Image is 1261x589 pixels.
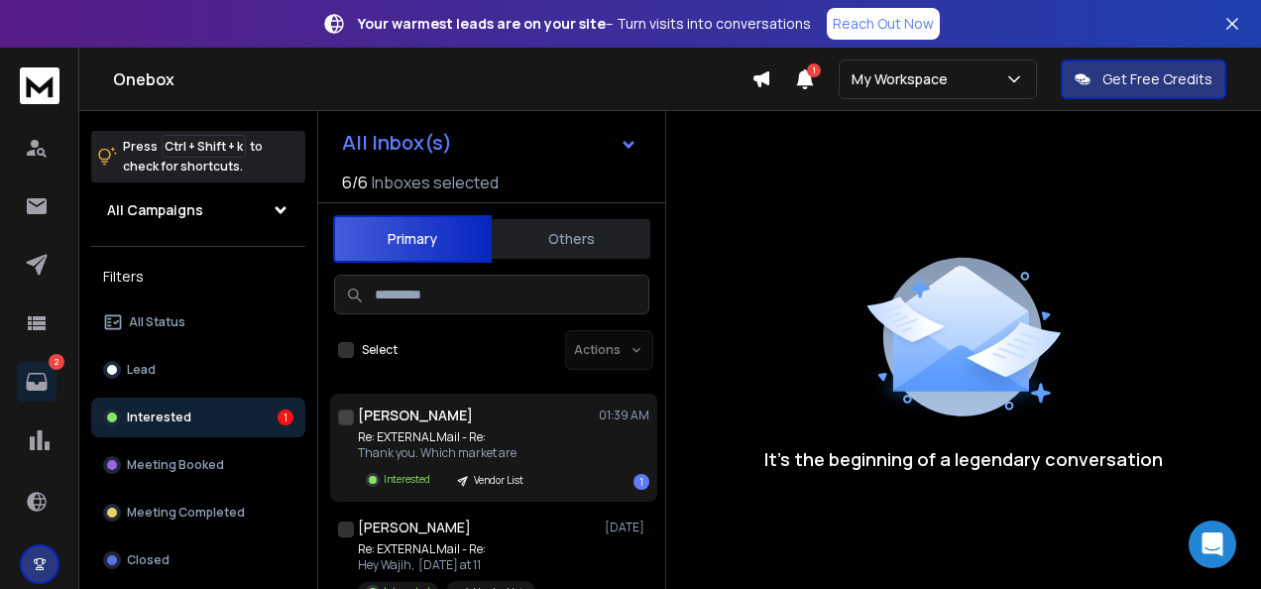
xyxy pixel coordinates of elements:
[91,445,305,485] button: Meeting Booked
[342,133,452,153] h1: All Inbox(s)
[474,473,523,488] p: Vendor List
[91,302,305,342] button: All Status
[91,350,305,390] button: Lead
[384,472,430,487] p: Interested
[17,362,57,402] a: 2
[91,263,305,291] h3: Filters
[326,123,653,163] button: All Inbox(s)
[162,135,246,158] span: Ctrl + Shift + k
[807,63,821,77] span: 1
[278,410,293,425] div: 1
[852,69,956,89] p: My Workspace
[492,217,650,261] button: Others
[127,505,245,521] p: Meeting Completed
[20,67,59,104] img: logo
[833,14,934,34] p: Reach Out Now
[127,410,191,425] p: Interested
[358,14,606,33] strong: Your warmest leads are on your site
[123,137,263,177] p: Press to check for shortcuts.
[91,540,305,580] button: Closed
[333,215,492,263] button: Primary
[91,493,305,532] button: Meeting Completed
[605,520,649,535] p: [DATE]
[827,8,940,40] a: Reach Out Now
[1102,69,1212,89] p: Get Free Credits
[764,445,1163,473] p: It’s the beginning of a legendary conversation
[358,406,473,425] h1: [PERSON_NAME]
[633,474,649,490] div: 1
[49,354,64,370] p: 2
[358,518,471,537] h1: [PERSON_NAME]
[358,14,811,34] p: – Turn visits into conversations
[113,67,751,91] h1: Onebox
[127,552,170,568] p: Closed
[372,171,499,194] h3: Inboxes selected
[127,362,156,378] p: Lead
[1061,59,1226,99] button: Get Free Credits
[91,398,305,437] button: Interested1
[127,457,224,473] p: Meeting Booked
[91,190,305,230] button: All Campaigns
[362,342,398,358] label: Select
[129,314,185,330] p: All Status
[358,557,535,573] p: Hey Wajih, [DATE] at 11
[342,171,368,194] span: 6 / 6
[599,408,649,423] p: 01:39 AM
[1189,521,1236,568] div: Open Intercom Messenger
[107,200,203,220] h1: All Campaigns
[358,429,535,445] p: Re: EXTERNAL Mail - Re:
[358,541,535,557] p: Re: EXTERNAL Mail - Re:
[358,445,535,461] p: Thank you. Which market are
